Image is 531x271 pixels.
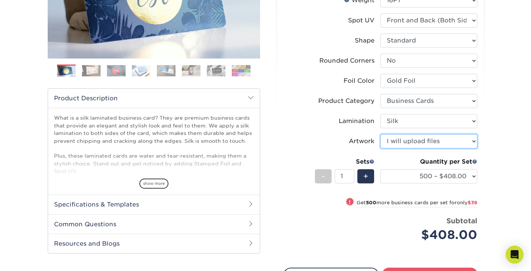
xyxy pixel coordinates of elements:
img: Business Cards 08 [232,65,250,76]
div: Rounded Corners [319,56,374,65]
h2: Common Questions [48,214,260,234]
div: Spot UV [348,16,374,25]
div: Sets [315,157,374,166]
div: Shape [355,36,374,45]
div: Quantity per Set [380,157,477,166]
div: Lamination [339,117,374,126]
p: What is a silk laminated business card? They are premium business cards that provide an elegant a... [54,114,254,236]
div: Open Intercom Messenger [506,246,524,264]
span: + [363,171,368,182]
img: Business Cards 07 [207,65,225,76]
img: Business Cards 01 [57,62,76,81]
span: ! [349,198,351,206]
span: only [457,200,477,205]
h2: Specifications & Templates [48,195,260,214]
img: Business Cards 04 [132,65,151,76]
strong: 500 [366,200,376,205]
div: Product Category [318,97,374,105]
small: Get more business cards per set for [357,200,477,207]
img: Business Cards 06 [182,65,200,76]
span: $39 [468,200,477,205]
img: Business Cards 03 [107,65,126,76]
img: Business Cards 05 [157,65,176,76]
div: Artwork [349,137,374,146]
strong: Subtotal [446,217,477,225]
div: $408.00 [386,226,477,244]
img: Business Cards 02 [82,65,101,76]
div: Foil Color [344,76,374,85]
span: - [322,171,325,182]
span: show more [139,179,168,189]
h2: Product Description [48,89,260,108]
h2: Resources and Blogs [48,234,260,253]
